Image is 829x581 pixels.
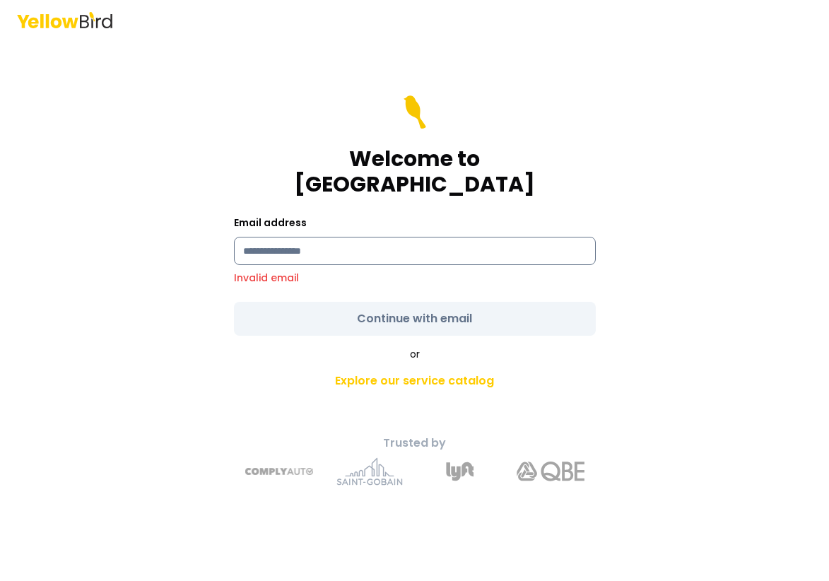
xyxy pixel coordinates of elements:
h1: Welcome to [GEOGRAPHIC_DATA] [234,146,596,197]
label: Email address [234,216,307,230]
p: Trusted by [166,435,664,452]
a: Explore our service catalog [166,367,664,395]
p: Invalid email [234,271,596,285]
span: or [410,347,420,361]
